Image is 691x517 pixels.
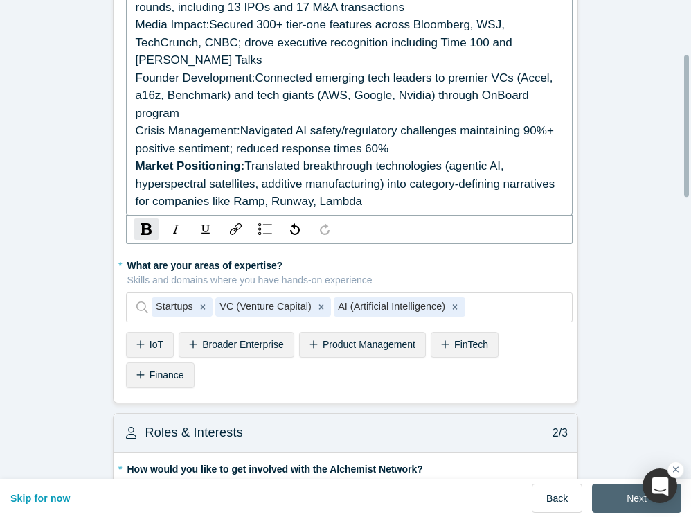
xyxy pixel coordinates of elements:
div: Product Management [299,332,426,358]
div: rdw-history-control [280,218,340,240]
button: Back [532,484,582,513]
span: FinTech [454,339,488,350]
span: IoT [150,339,163,350]
button: Next [592,484,681,513]
div: rdw-link-control [221,218,251,240]
div: Unordered [253,218,278,240]
div: Link [224,218,248,240]
div: Undo [283,218,307,240]
span: Media Impact:Secured 300+ tier-one features across Bloomberg, WSJ, TechCrunch, CNBC; drove execut... [136,18,516,67]
p: 2/3 [545,425,568,441]
div: Broader Enterprise [179,332,294,358]
span: Broader Enterprise [202,339,284,350]
h3: Roles & Interests [145,423,243,442]
div: rdw-inline-control [132,218,221,240]
button: Skip for now [10,484,71,513]
span: Market Positioning: [136,159,245,173]
div: VC (Venture Capital) [215,297,313,317]
div: Remove AI (Artificial Intelligence) [447,297,465,317]
span: Translated breakthrough technologies (agentic AI, hyperspectral satellites, additive manufacturin... [136,159,558,208]
div: Underline [194,218,218,240]
div: FinTech [431,332,499,358]
label: How would you like to get involved with the Alchemist Network? [126,457,573,477]
span: Founder Development:Connected emerging tech leaders to premier VCs (Accel, a16z, Benchmark) and t... [136,71,557,120]
span: Crisis Management:Navigated AI safety/regulatory challenges maintaining 90%+ positive sentiment; ... [136,124,557,155]
span: Finance [150,369,184,380]
div: Redo [313,218,337,240]
label: What are your areas of expertise? [126,254,573,288]
div: Bold [134,218,159,240]
div: rdw-toolbar [126,215,573,244]
div: AI (Artificial Intelligence) [334,297,447,317]
span: Product Management [323,339,415,350]
div: Italic [164,218,188,240]
div: rdw-list-control [251,218,280,240]
p: Skills and domains where you have hands-on experience [127,273,573,288]
div: Finance [126,362,195,388]
div: Remove Startups [195,297,213,317]
div: Remove VC (Venture Capital) [314,297,332,317]
div: Startups [152,297,195,317]
div: IoT [126,332,174,358]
